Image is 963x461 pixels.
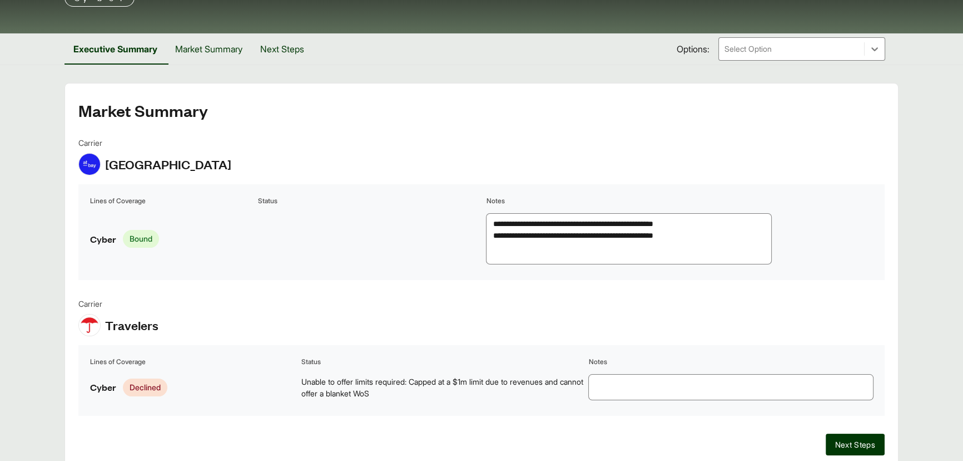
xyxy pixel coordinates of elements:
[79,315,100,336] img: Travelers
[166,33,251,65] button: Market Summary
[123,230,159,248] span: Bound
[826,434,885,455] button: Next Steps
[78,298,158,310] span: Carrier
[251,33,313,65] button: Next Steps
[835,439,876,450] span: Next Steps
[105,156,231,173] span: [GEOGRAPHIC_DATA]
[123,379,167,396] span: Declined
[78,137,231,149] span: Carrier
[90,195,255,207] th: Lines of Coverage
[301,356,586,367] th: Status
[90,232,116,247] span: Cyber
[588,356,873,367] th: Notes
[90,356,299,367] th: Lines of Coverage
[486,195,873,207] th: Notes
[79,154,100,175] img: At-Bay
[105,317,158,334] span: Travelers
[301,376,585,399] span: Unable to offer limits required: Capped at a $1m limit due to revenues and cannot offer a blanket...
[90,380,116,395] span: Cyber
[78,101,885,119] h2: Market Summary
[677,42,709,56] span: Options:
[64,33,166,65] button: Executive Summary
[257,195,484,207] th: Status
